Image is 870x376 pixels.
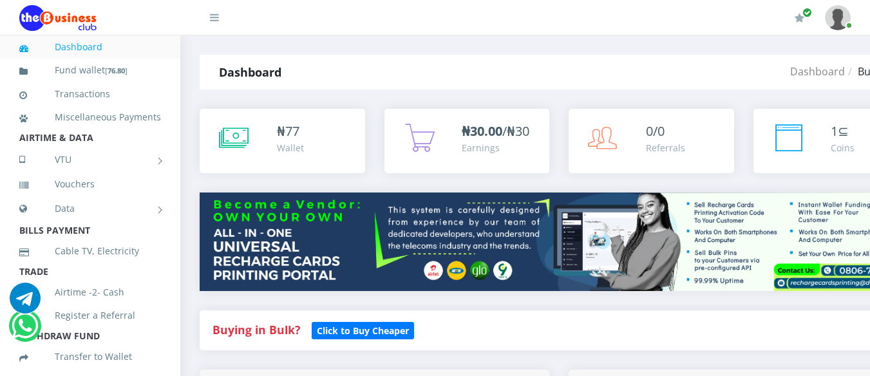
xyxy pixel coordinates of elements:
[105,66,128,75] small: [ ]
[462,122,529,140] span: /₦30
[19,102,161,132] a: Miscellaneous Payments
[12,320,38,341] a: Chat for support
[831,141,855,155] div: Coins
[19,193,161,225] a: Data
[462,141,529,155] div: Earnings
[19,144,161,176] a: VTU
[831,122,838,140] span: 1
[646,141,685,155] div: Referrals
[19,277,161,307] a: Airtime -2- Cash
[795,13,804,23] i: Renew/Upgrade Subscription
[108,66,125,75] b: 76.80
[802,8,812,17] span: Renew/Upgrade Subscription
[285,122,299,140] span: 77
[646,122,665,140] span: 0/0
[10,292,41,314] a: Chat for support
[825,5,851,30] img: User
[19,169,161,199] a: Vouchers
[19,301,161,330] a: Register a Referral
[19,236,161,266] a: Cable TV, Electricity
[790,64,845,79] a: Dashboard
[213,322,300,337] strong: Buying in Bulk?
[19,5,97,31] img: Logo
[19,79,161,109] a: Transactions
[831,122,855,141] div: ⊆
[277,122,304,141] div: ₦
[200,109,365,173] a: ₦77 Wallet
[312,322,414,337] a: Click to Buy Cheaper
[19,32,161,62] a: Dashboard
[384,109,550,173] a: ₦30.00/₦30 Earnings
[317,324,409,337] b: Click to Buy Cheaper
[569,109,734,173] a: 0/0 Referrals
[19,342,161,371] a: Transfer to Wallet
[462,122,502,140] b: ₦30.00
[277,141,304,155] div: Wallet
[19,55,161,86] a: Fund wallet[76.80]
[219,64,281,80] strong: Dashboard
